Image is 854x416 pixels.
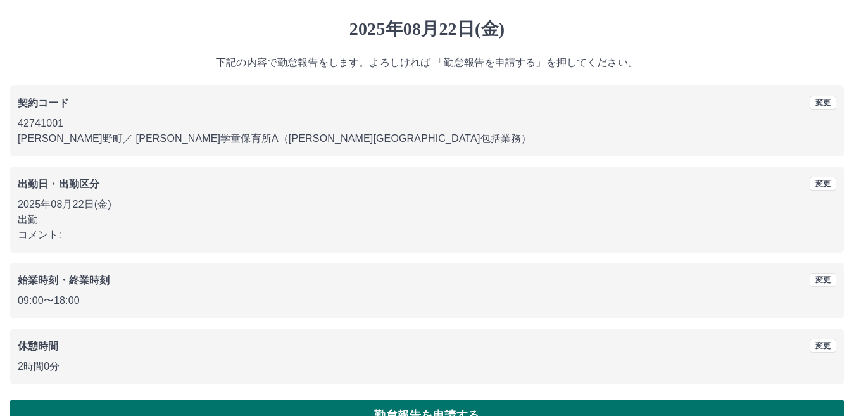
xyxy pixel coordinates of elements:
[10,18,844,40] h1: 2025年08月22日(金)
[18,359,836,374] p: 2時間0分
[18,179,99,189] b: 出勤日・出勤区分
[18,275,110,286] b: 始業時刻・終業時刻
[18,131,836,146] p: [PERSON_NAME]野町 ／ [PERSON_NAME]学童保育所A（[PERSON_NAME][GEOGRAPHIC_DATA]包括業務）
[18,341,59,351] b: 休憩時間
[18,212,836,227] p: 出勤
[810,273,836,287] button: 変更
[810,96,836,110] button: 変更
[18,116,836,131] p: 42741001
[10,55,844,70] p: 下記の内容で勤怠報告をします。よろしければ 「勤怠報告を申請する」を押してください。
[18,197,836,212] p: 2025年08月22日(金)
[18,98,69,108] b: 契約コード
[18,227,836,243] p: コメント:
[18,293,836,308] p: 09:00 〜 18:00
[810,177,836,191] button: 変更
[810,339,836,353] button: 変更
